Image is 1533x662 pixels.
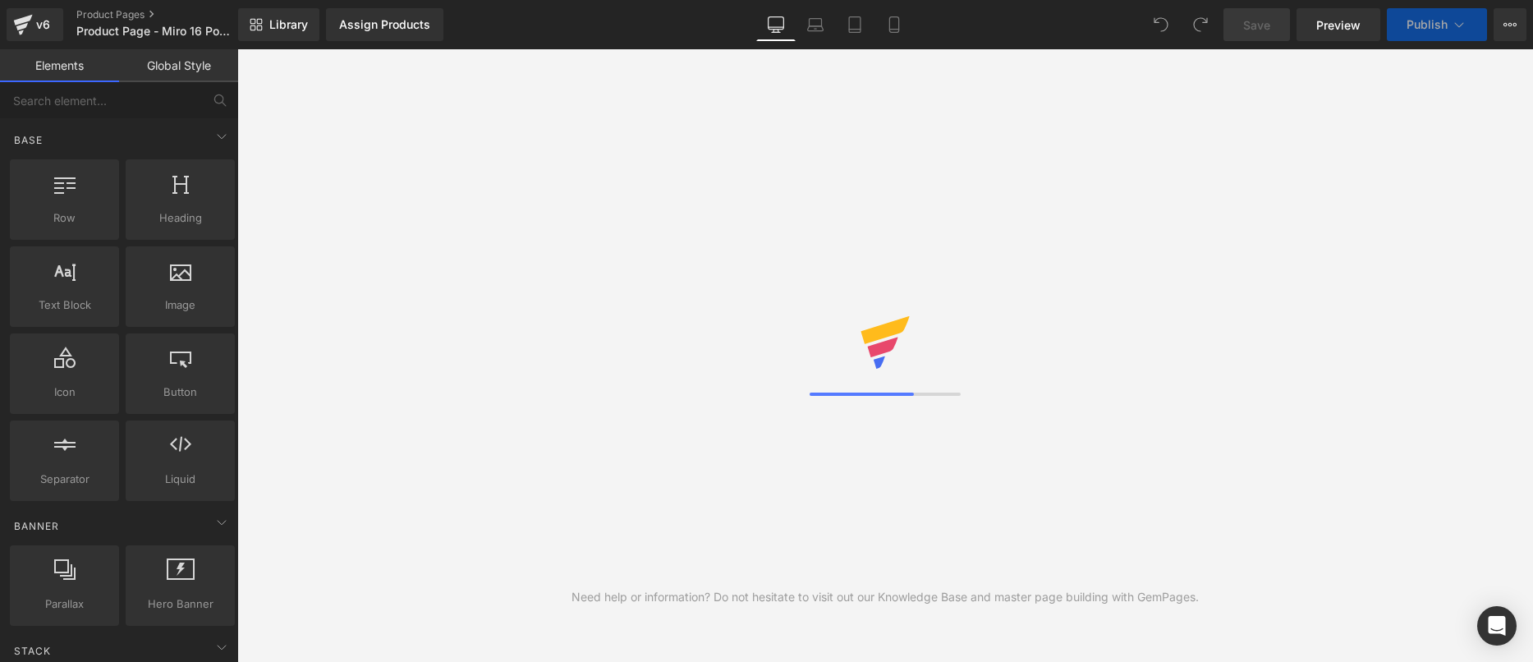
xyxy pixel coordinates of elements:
span: Text Block [15,297,114,314]
span: Hero Banner [131,595,230,613]
div: v6 [33,14,53,35]
span: Save [1243,16,1270,34]
a: v6 [7,8,63,41]
a: Global Style [119,49,238,82]
span: Product Page - Miro 16 Powder Shaker (Print United Expo) [76,25,234,38]
span: Button [131,384,230,401]
button: More [1494,8,1526,41]
button: Undo [1145,8,1177,41]
span: Publish [1407,18,1448,31]
span: Row [15,209,114,227]
span: Stack [12,643,53,659]
span: Base [12,132,44,148]
a: Mobile [874,8,914,41]
a: Desktop [756,8,796,41]
span: Parallax [15,595,114,613]
div: Open Intercom Messenger [1477,606,1517,646]
span: Heading [131,209,230,227]
span: Library [269,17,308,32]
button: Publish [1387,8,1487,41]
span: Banner [12,518,61,534]
button: Redo [1184,8,1217,41]
span: Liquid [131,471,230,488]
div: Need help or information? Do not hesitate to visit out our Knowledge Base and master page buildin... [571,588,1199,606]
span: Preview [1316,16,1361,34]
span: Image [131,297,230,314]
a: Preview [1297,8,1380,41]
span: Icon [15,384,114,401]
a: Product Pages [76,8,265,21]
a: Tablet [835,8,874,41]
a: New Library [238,8,319,41]
a: Laptop [796,8,835,41]
span: Separator [15,471,114,488]
div: Assign Products [339,18,430,31]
